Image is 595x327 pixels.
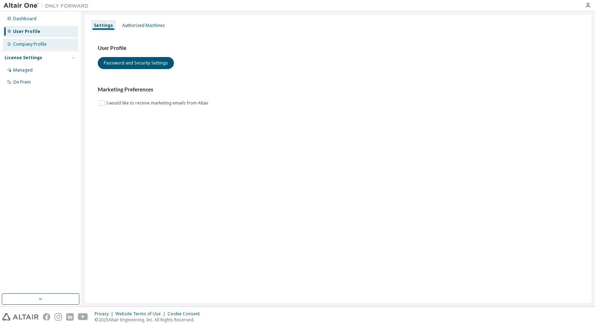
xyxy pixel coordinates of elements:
[98,45,579,52] h3: User Profile
[95,317,204,323] p: © 2025 Altair Engineering, Inc. All Rights Reserved.
[78,313,88,321] img: youtube.svg
[98,86,579,93] h3: Marketing Preferences
[13,29,40,34] div: User Profile
[13,79,31,85] div: On Prem
[115,311,168,317] div: Website Terms of Use
[106,99,210,107] label: I would like to receive marketing emails from Altair
[94,23,113,28] div: Settings
[5,55,42,61] div: License Settings
[43,313,50,321] img: facebook.svg
[98,57,174,69] button: Password and Security Settings
[4,2,92,9] img: Altair One
[122,23,165,28] div: Authorized Machines
[95,311,115,317] div: Privacy
[2,313,39,321] img: altair_logo.svg
[13,41,47,47] div: Company Profile
[168,311,204,317] div: Cookie Consent
[13,67,33,73] div: Managed
[13,16,36,22] div: Dashboard
[66,313,74,321] img: linkedin.svg
[55,313,62,321] img: instagram.svg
